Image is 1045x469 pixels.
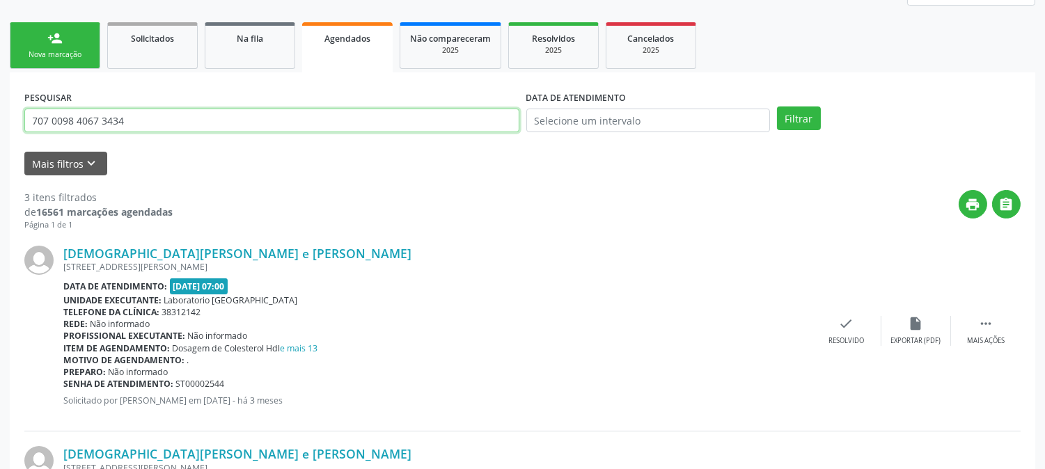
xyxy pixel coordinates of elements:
span: ST00002544 [176,378,225,390]
i: print [966,197,981,212]
span: 38312142 [162,306,201,318]
b: Senha de atendimento: [63,378,173,390]
button: Filtrar [777,106,821,130]
span: . [187,354,189,366]
b: Profissional executante: [63,330,185,342]
label: DATA DE ATENDIMENTO [526,87,627,109]
b: Motivo de agendamento: [63,354,184,366]
span: Resolvidos [532,33,575,45]
div: 2025 [616,45,686,56]
button: print [959,190,987,218]
div: Página 1 de 1 [24,219,173,231]
b: Preparo: [63,366,106,378]
span: Agendados [324,33,370,45]
div: Nova marcação [20,49,90,60]
span: Solicitados [131,33,174,45]
a: [DEMOGRAPHIC_DATA][PERSON_NAME] e [PERSON_NAME] [63,246,411,261]
div: person_add [47,31,63,46]
strong: 16561 marcações agendadas [36,205,173,218]
b: Item de agendamento: [63,342,170,354]
b: Rede: [63,318,88,330]
input: Selecione um intervalo [526,109,770,132]
span: Cancelados [628,33,675,45]
span: Não informado [188,330,248,342]
div: 2025 [519,45,588,56]
label: PESQUISAR [24,87,72,109]
span: Dosagem de Colesterol Hdl [173,342,318,354]
p: Solicitado por [PERSON_NAME] em [DATE] - há 3 meses [63,395,812,406]
button:  [992,190,1021,218]
span: Não informado [91,318,150,330]
div: 2025 [410,45,491,56]
b: Unidade executante: [63,294,162,306]
div: Exportar (PDF) [891,336,941,346]
span: Não compareceram [410,33,491,45]
i: insert_drive_file [909,316,924,331]
a: [DEMOGRAPHIC_DATA][PERSON_NAME] e [PERSON_NAME] [63,446,411,461]
i: check [839,316,854,331]
span: Na fila [237,33,263,45]
div: Mais ações [967,336,1005,346]
div: Resolvido [828,336,864,346]
b: Telefone da clínica: [63,306,159,318]
div: [STREET_ADDRESS][PERSON_NAME] [63,261,812,273]
span: [DATE] 07:00 [170,278,228,294]
b: Data de atendimento: [63,280,167,292]
i: keyboard_arrow_down [84,156,100,171]
i:  [999,197,1014,212]
input: Nome, CNS [24,109,519,132]
button: Mais filtroskeyboard_arrow_down [24,152,107,176]
div: 3 itens filtrados [24,190,173,205]
i:  [978,316,993,331]
span: Não informado [109,366,168,378]
div: de [24,205,173,219]
span: Laboratorio [GEOGRAPHIC_DATA] [164,294,298,306]
a: e mais 13 [281,342,318,354]
img: img [24,246,54,275]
